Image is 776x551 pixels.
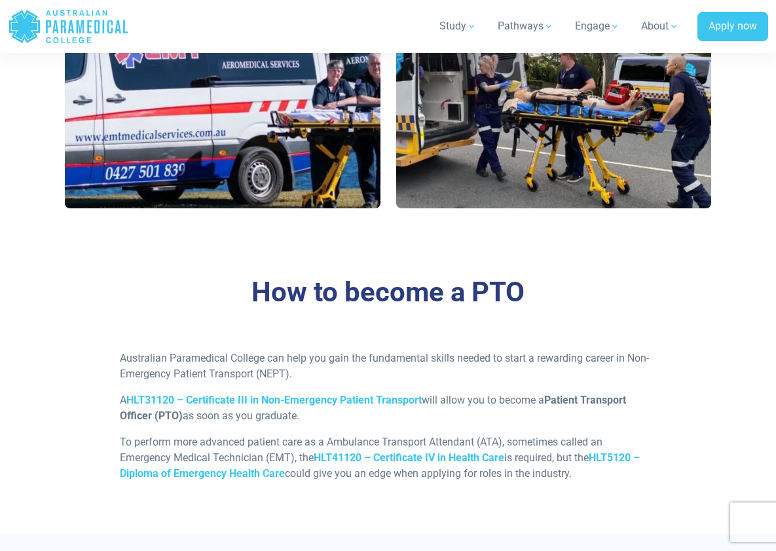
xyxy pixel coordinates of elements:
a: About [633,8,687,45]
p: To perform more advanced patient care as a Ambulance Transport Attendant (ATA), sometimes called ... [120,434,656,482]
p: Australian Paramedical College can help you gain the fundamental skills needed to start a rewardi... [120,351,656,382]
a: Engage [567,8,628,45]
a: Australian Paramedical College [8,5,129,48]
h3: How to become a PTO [65,276,711,309]
a: HLT31120 – Certificate III in Non-Emergency Patient Transport [126,394,422,406]
p: A will allow you to become a as soon as you graduate. [120,392,656,424]
a: Pathways [490,8,562,45]
a: Apply now [697,12,768,42]
a: HLT41120 – Certificate IV in Health Care [314,451,504,464]
a: Study [432,8,485,45]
